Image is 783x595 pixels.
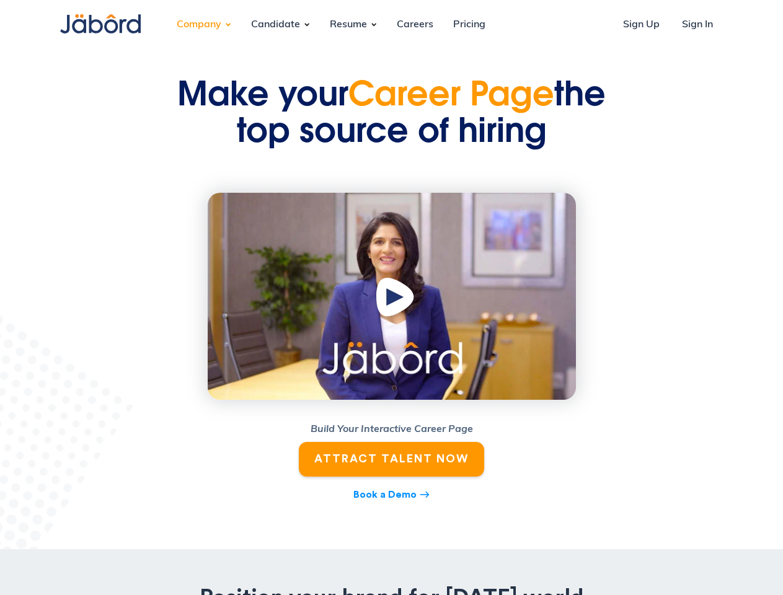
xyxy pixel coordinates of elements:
a: ATTRACT TALENT NOW [299,442,484,476]
img: Jabord Candidate [60,14,141,33]
a: open lightbox [208,193,576,400]
div: Candidate [241,8,310,42]
span: Career Page [348,81,554,114]
h1: Make your the top source of hiring [175,79,609,153]
img: Company Career Page [208,193,576,400]
div: Company [167,8,231,42]
a: Careers [387,8,443,42]
a: Sign Up [613,8,670,42]
div: Book a Demo [353,487,417,502]
div: east [419,487,430,503]
img: Play Button [373,276,420,324]
div: Resume [320,8,377,42]
strong: Build Your Interactive Career Page [311,425,473,434]
a: Book a Demoeast [299,487,484,503]
a: Sign In [672,8,723,42]
a: Pricing [443,8,495,42]
strong: ATTRACT TALENT NOW [314,453,469,464]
